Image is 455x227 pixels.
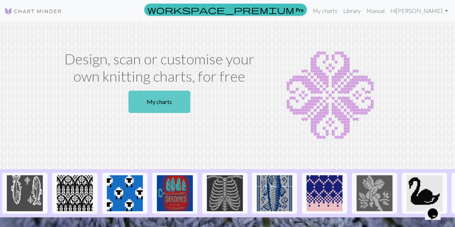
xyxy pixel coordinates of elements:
button: fish prac [252,173,297,214]
a: New Piskel-1.png (2).png [202,189,247,196]
a: My charts [128,91,190,113]
a: Sardines in a can [152,189,197,196]
a: Idee [302,189,347,196]
iframe: chat widget [425,198,448,220]
button: Idee [302,173,347,214]
a: angel practice [352,189,397,196]
img: IMG_0291.jpeg [406,175,442,211]
img: Sheep socks [107,175,143,211]
img: fishies :) [7,175,43,211]
a: Hi[PERSON_NAME] [387,4,451,18]
span: workspace_premium [147,5,294,15]
img: Idee [306,175,342,211]
button: Sardines in a can [152,173,197,214]
img: tracery [57,175,93,211]
img: fish prac [256,175,292,211]
img: New Piskel-1.png (2).png [207,175,243,211]
button: Sheep socks [102,173,147,214]
a: Sheep socks [102,189,147,196]
a: Library [340,4,364,18]
button: fishies :) [2,173,47,214]
button: tracery [52,173,97,214]
button: New Piskel-1.png (2).png [202,173,247,214]
img: angel practice [356,175,392,211]
img: Sardines in a can [157,175,193,211]
h1: Design, scan or customise your own knitting charts, for free [61,50,258,85]
a: fishies :) [2,189,47,196]
a: tracery [52,189,97,196]
a: fish prac [252,189,297,196]
a: Manual [364,4,387,18]
a: IMG_0291.jpeg [402,189,447,196]
a: Pro [144,4,307,16]
button: IMG_0291.jpeg [402,173,447,214]
button: angel practice [352,173,397,214]
img: Chart example [266,50,394,140]
img: Logo [4,7,62,15]
a: My charts [310,4,340,18]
